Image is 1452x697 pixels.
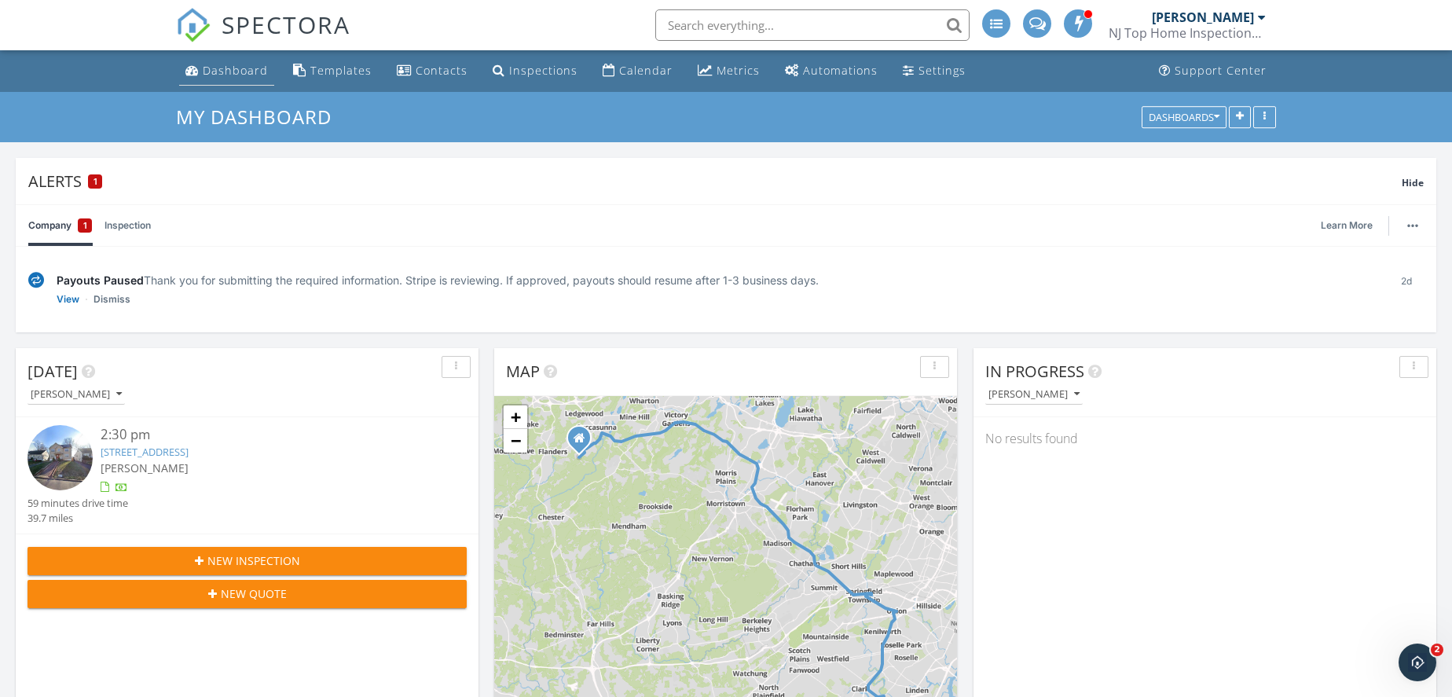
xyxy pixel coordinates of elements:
[27,547,467,575] button: New Inspection
[27,361,78,382] span: [DATE]
[27,580,467,608] button: New Quote
[28,171,1402,192] div: Alerts
[101,460,189,475] span: [PERSON_NAME]
[506,361,540,382] span: Map
[27,425,467,526] a: 2:30 pm [STREET_ADDRESS] [PERSON_NAME] 59 minutes drive time 39.7 miles
[203,63,268,78] div: Dashboard
[504,429,527,453] a: Zoom out
[985,361,1084,382] span: In Progress
[57,273,144,287] span: Payouts Paused
[31,389,122,400] div: [PERSON_NAME]
[310,63,372,78] div: Templates
[1402,176,1424,189] span: Hide
[27,511,128,526] div: 39.7 miles
[176,104,345,130] a: My Dashboard
[1109,25,1266,41] div: NJ Top Home Inspections LLC
[221,585,287,602] span: New Quote
[416,63,467,78] div: Contacts
[222,8,350,41] span: SPECTORA
[1321,218,1382,233] a: Learn More
[27,384,125,405] button: [PERSON_NAME]
[101,425,430,445] div: 2:30 pm
[57,292,79,307] a: View
[27,425,93,490] img: streetview
[28,272,44,288] img: under-review-2fe708636b114a7f4b8d.svg
[390,57,474,86] a: Contacts
[1388,272,1424,307] div: 2d
[1142,106,1226,128] button: Dashboards
[101,445,189,459] a: [STREET_ADDRESS]
[104,205,151,246] a: Inspection
[1399,644,1436,681] iframe: Intercom live chat
[1407,224,1418,227] img: ellipsis-632cfdd7c38ec3a7d453.svg
[596,57,679,86] a: Calendar
[803,63,878,78] div: Automations
[1149,112,1219,123] div: Dashboards
[287,57,378,86] a: Templates
[1431,644,1443,656] span: 2
[579,438,588,447] div: 33 Joyce Dr, Succasunna NJ 07876
[717,63,760,78] div: Metrics
[896,57,972,86] a: Settings
[27,496,128,511] div: 59 minutes drive time
[83,218,87,233] span: 1
[1152,9,1254,25] div: [PERSON_NAME]
[619,63,673,78] div: Calendar
[691,57,766,86] a: Metrics
[779,57,884,86] a: Automations (Advanced)
[176,21,350,54] a: SPECTORA
[57,272,1376,288] div: Thank you for submitting the required information. Stripe is reviewing. If approved, payouts shou...
[973,417,1436,460] div: No results found
[1175,63,1267,78] div: Support Center
[988,389,1080,400] div: [PERSON_NAME]
[504,405,527,429] a: Zoom in
[28,205,92,246] a: Company
[93,176,97,187] span: 1
[179,57,274,86] a: Dashboard
[486,57,584,86] a: Inspections
[176,8,211,42] img: The Best Home Inspection Software - Spectora
[509,63,577,78] div: Inspections
[93,292,130,307] a: Dismiss
[655,9,970,41] input: Search everything...
[1153,57,1273,86] a: Support Center
[918,63,966,78] div: Settings
[207,552,300,569] span: New Inspection
[985,384,1083,405] button: [PERSON_NAME]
